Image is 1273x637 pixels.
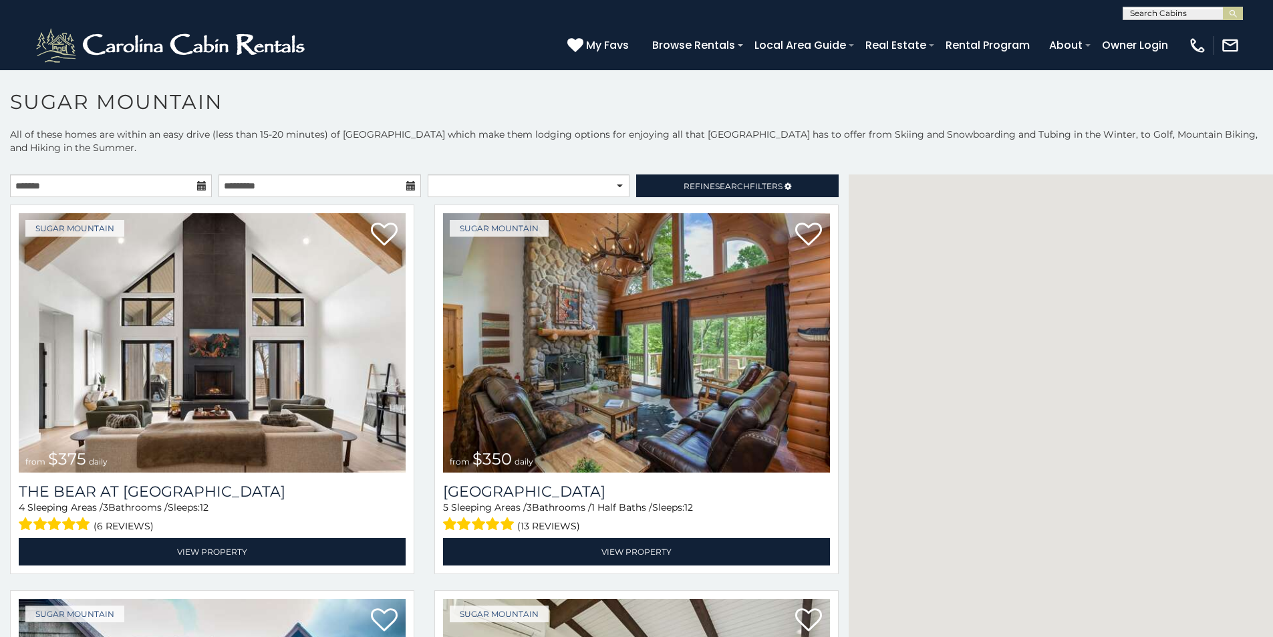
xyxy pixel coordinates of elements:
span: daily [515,457,533,467]
a: Owner Login [1095,33,1175,57]
a: My Favs [567,37,632,54]
span: daily [89,457,108,467]
span: $350 [472,449,512,469]
span: 5 [443,501,448,513]
span: 12 [200,501,208,513]
span: 1 Half Baths / [591,501,652,513]
a: Add to favorites [371,607,398,635]
span: 3 [527,501,532,513]
h3: Grouse Moor Lodge [443,483,830,501]
a: Sugar Mountain [25,606,124,622]
div: Sleeping Areas / Bathrooms / Sleeps: [443,501,830,535]
span: $375 [48,449,86,469]
a: Real Estate [859,33,933,57]
a: Rental Program [939,33,1036,57]
img: The Bear At Sugar Mountain [19,213,406,473]
a: Sugar Mountain [25,220,124,237]
span: from [450,457,470,467]
span: Refine Filters [684,181,783,191]
h3: The Bear At Sugar Mountain [19,483,406,501]
img: phone-regular-white.png [1188,36,1207,55]
span: 12 [684,501,693,513]
a: The Bear At [GEOGRAPHIC_DATA] [19,483,406,501]
img: White-1-2.png [33,25,311,66]
span: (13 reviews) [517,517,580,535]
a: Grouse Moor Lodge from $350 daily [443,213,830,473]
a: View Property [443,538,830,565]
a: Sugar Mountain [450,606,549,622]
div: Sleeping Areas / Bathrooms / Sleeps: [19,501,406,535]
a: View Property [19,538,406,565]
a: About [1042,33,1089,57]
a: [GEOGRAPHIC_DATA] [443,483,830,501]
a: Add to favorites [795,607,822,635]
a: Sugar Mountain [450,220,549,237]
span: (6 reviews) [94,517,154,535]
a: Add to favorites [371,221,398,249]
a: Local Area Guide [748,33,853,57]
img: mail-regular-white.png [1221,36,1240,55]
a: The Bear At Sugar Mountain from $375 daily [19,213,406,473]
a: Browse Rentals [646,33,742,57]
span: from [25,457,45,467]
a: Add to favorites [795,221,822,249]
a: RefineSearchFilters [636,174,838,197]
span: Search [715,181,750,191]
span: 3 [103,501,108,513]
img: Grouse Moor Lodge [443,213,830,473]
span: 4 [19,501,25,513]
span: My Favs [586,37,629,53]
